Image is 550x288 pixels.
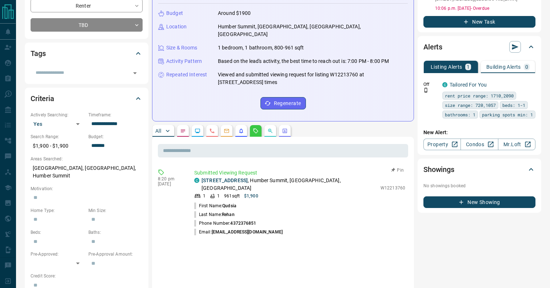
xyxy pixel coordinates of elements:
p: , Humber Summit, [GEOGRAPHIC_DATA], [GEOGRAPHIC_DATA] [202,177,377,192]
span: Qudsia [222,203,236,208]
p: Areas Searched: [31,156,143,162]
svg: Emails [224,128,230,134]
p: Building Alerts [486,64,521,69]
p: Activity Pattern [166,57,202,65]
h2: Showings [423,164,454,175]
p: Pre-Approval Amount: [88,251,143,257]
p: Timeframe: [88,112,143,118]
p: Home Type: [31,207,85,214]
span: rent price range: 1710,2090 [445,92,514,99]
button: New Showing [423,196,535,208]
div: Yes [31,118,85,130]
svg: Agent Actions [282,128,288,134]
p: Submitted Viewing Request [194,169,405,177]
span: bathrooms: 1 [445,111,475,118]
h2: Criteria [31,93,54,104]
svg: Listing Alerts [238,128,244,134]
svg: Lead Browsing Activity [195,128,200,134]
p: Location [166,23,187,31]
a: Mr.Loft [498,139,535,150]
p: Budget [166,9,183,17]
p: 0 [525,64,528,69]
svg: Opportunities [267,128,273,134]
svg: Push Notification Only [423,88,429,93]
div: condos.ca [194,178,199,183]
p: Budget: [88,133,143,140]
a: Tailored For You [450,82,487,88]
p: New Alert: [423,129,535,136]
p: Credit Score: [31,273,143,279]
div: Alerts [423,38,535,56]
p: $1,900 [244,193,258,199]
p: Size & Rooms [166,44,198,52]
p: 1 [467,64,470,69]
button: Pin [387,167,408,173]
p: Listing Alerts [431,64,462,69]
p: 10:06 p.m. [DATE] - Overdue [435,5,535,12]
p: All [155,128,161,133]
p: Email: [194,229,283,235]
p: Around $1900 [218,9,251,17]
span: [EMAIL_ADDRESS][DOMAIN_NAME] [212,229,283,235]
a: Property [423,139,461,150]
svg: Calls [209,128,215,134]
p: 8:20 pm [158,176,183,181]
p: 1 [203,193,206,199]
div: Criteria [31,90,143,107]
p: Viewed and submitted viewing request for listing W12213760 at [STREET_ADDRESS] times [218,71,408,86]
button: Regenerate [260,97,306,109]
div: TBD [31,18,143,32]
span: Rehan [222,212,235,217]
span: size range: 720,1057 [445,101,496,109]
p: Last Name: [194,211,235,218]
p: Min Size: [88,207,143,214]
a: [STREET_ADDRESS] [202,177,248,183]
p: $1,900 - $1,900 [31,140,85,152]
div: Tags [31,45,143,62]
p: Search Range: [31,133,85,140]
p: Beds: [31,229,85,236]
h2: Tags [31,48,45,59]
p: Humber Summit, [GEOGRAPHIC_DATA], [GEOGRAPHIC_DATA], [GEOGRAPHIC_DATA] [218,23,408,38]
p: Based on the lead's activity, the best time to reach out is: 7:00 PM - 8:00 PM [218,57,389,65]
p: Motivation: [31,185,143,192]
p: 1 bedroom, 1 bathroom, 800-961 sqft [218,44,304,52]
p: Baths: [88,229,143,236]
span: 4372376851 [230,221,256,226]
p: 961 sqft [224,193,240,199]
div: Showings [423,161,535,178]
p: Pre-Approved: [31,251,85,257]
svg: Requests [253,128,259,134]
p: Actively Searching: [31,112,85,118]
button: New Task [423,16,535,28]
div: condos.ca [442,82,447,87]
p: [GEOGRAPHIC_DATA], [GEOGRAPHIC_DATA], Humber Summit [31,162,143,182]
p: No showings booked [423,183,535,189]
p: Repeated Interest [166,71,207,79]
p: First Name: [194,203,236,209]
p: [DATE] [158,181,183,187]
a: Condos [461,139,498,150]
button: Open [130,68,140,78]
h2: Alerts [423,41,442,53]
span: beds: 1-1 [502,101,525,109]
span: parking spots min: 1 [482,111,533,118]
svg: Notes [180,128,186,134]
p: 1 [217,193,220,199]
p: Phone Number: [194,220,256,227]
p: W12213760 [380,185,405,191]
p: Off [423,81,438,88]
